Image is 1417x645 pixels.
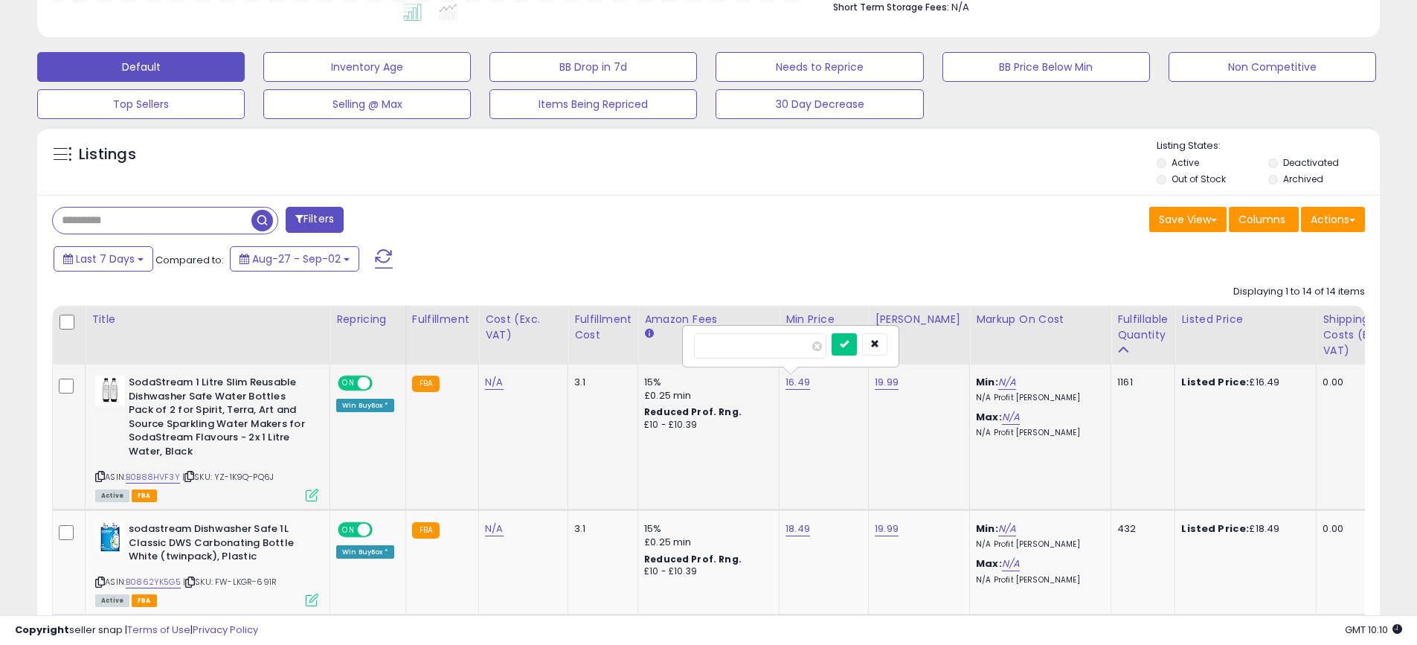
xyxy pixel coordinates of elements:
img: 41ppKYOR9vL._SL40_.jpg [95,376,125,405]
div: Fulfillment [412,312,472,327]
button: Columns [1229,207,1299,232]
button: Needs to Reprice [716,52,923,82]
span: Compared to: [155,253,224,267]
span: Aug-27 - Sep-02 [252,251,341,266]
div: £0.25 min [644,389,768,402]
a: Privacy Policy [193,623,258,637]
span: ON [339,377,358,390]
small: FBA [412,522,440,539]
div: Fulfillable Quantity [1117,312,1169,343]
div: Amazon Fees [644,312,773,327]
button: Items Being Repriced [489,89,697,119]
span: ON [339,524,358,536]
label: Archived [1283,173,1323,185]
div: Win BuyBox * [336,545,394,559]
button: Actions [1301,207,1365,232]
button: Save View [1149,207,1227,232]
div: 15% [644,376,768,389]
b: Max: [976,410,1002,424]
p: N/A Profit [PERSON_NAME] [976,428,1099,438]
div: [PERSON_NAME] [875,312,963,327]
span: All listings currently available for purchase on Amazon [95,594,129,607]
div: £0.25 min [644,536,768,549]
div: 1161 [1117,376,1163,389]
b: Reduced Prof. Rng. [644,405,742,418]
label: Active [1172,156,1199,169]
a: N/A [998,375,1016,390]
b: Min: [976,375,998,389]
div: 3.1 [574,376,626,389]
span: OFF [370,377,394,390]
b: SodaStream 1 Litre Slim Reusable Dishwasher Safe Water Bottles Pack of 2 for Spirit, Terra, Art a... [129,376,309,462]
p: N/A Profit [PERSON_NAME] [976,393,1099,403]
b: Max: [976,556,1002,571]
button: 30 Day Decrease [716,89,923,119]
div: £18.49 [1181,522,1305,536]
div: Win BuyBox * [336,399,394,412]
div: 432 [1117,522,1163,536]
button: BB Drop in 7d [489,52,697,82]
span: All listings currently available for purchase on Amazon [95,490,129,502]
b: Listed Price: [1181,375,1249,389]
a: N/A [1002,410,1020,425]
span: Last 7 Days [76,251,135,266]
p: N/A Profit [PERSON_NAME] [976,539,1099,550]
img: 41O-qeJR-yL._SL40_.jpg [95,522,125,552]
button: Top Sellers [37,89,245,119]
div: Listed Price [1181,312,1310,327]
div: 0.00 [1323,376,1394,389]
a: B0862YK5G5 [126,576,181,588]
span: 2025-09-10 10:10 GMT [1345,623,1402,637]
a: Terms of Use [127,623,190,637]
a: B0B88HVF3Y [126,471,180,484]
b: Min: [976,522,998,536]
span: FBA [132,490,157,502]
div: 0.00 [1323,522,1394,536]
div: £16.49 [1181,376,1305,389]
a: 19.99 [875,375,899,390]
div: Shipping Costs (Exc. VAT) [1323,312,1399,359]
span: OFF [370,524,394,536]
button: Filters [286,207,344,233]
a: N/A [998,522,1016,536]
div: 15% [644,522,768,536]
button: Selling @ Max [263,89,471,119]
div: £10 - £10.39 [644,419,768,431]
div: 3.1 [574,522,626,536]
button: BB Price Below Min [942,52,1150,82]
strong: Copyright [15,623,69,637]
div: £10 - £10.39 [644,565,768,578]
label: Out of Stock [1172,173,1226,185]
div: seller snap | | [15,623,258,638]
div: ASIN: [95,376,318,500]
p: N/A Profit [PERSON_NAME] [976,575,1099,585]
label: Deactivated [1283,156,1339,169]
div: Cost (Exc. VAT) [485,312,562,343]
a: N/A [485,375,503,390]
small: Amazon Fees. [644,327,653,341]
button: Aug-27 - Sep-02 [230,246,359,272]
a: 18.49 [785,522,810,536]
p: Listing States: [1157,139,1380,153]
span: Columns [1238,212,1285,227]
button: Inventory Age [263,52,471,82]
div: Repricing [336,312,399,327]
th: The percentage added to the cost of goods (COGS) that forms the calculator for Min & Max prices. [970,306,1111,365]
span: FBA [132,594,157,607]
div: Title [91,312,324,327]
a: N/A [485,522,503,536]
button: Last 7 Days [54,246,153,272]
a: 19.99 [875,522,899,536]
a: 16.49 [785,375,810,390]
b: Listed Price: [1181,522,1249,536]
button: Default [37,52,245,82]
a: N/A [1002,556,1020,571]
div: Fulfillment Cost [574,312,632,343]
b: Reduced Prof. Rng. [644,553,742,565]
span: | SKU: YZ-1K9Q-PQ6J [182,471,274,483]
h5: Listings [79,144,136,165]
b: Short Term Storage Fees: [833,1,949,13]
div: Min Price [785,312,862,327]
small: FBA [412,376,440,392]
div: Displaying 1 to 14 of 14 items [1233,285,1365,299]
